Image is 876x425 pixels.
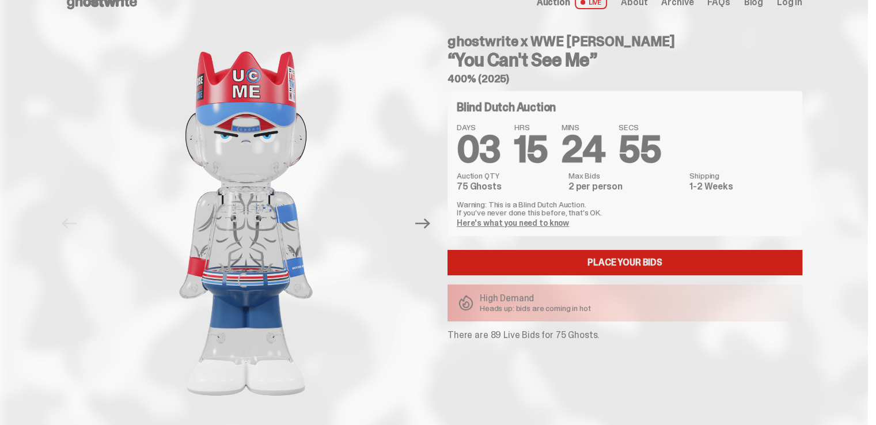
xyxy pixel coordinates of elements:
[689,172,793,180] dt: Shipping
[457,218,569,228] a: Here's what you need to know
[448,250,802,275] a: Place your Bids
[457,101,556,113] h4: Blind Dutch Auction
[448,74,802,84] h5: 400% (2025)
[514,126,548,173] span: 15
[689,182,793,191] dd: 1-2 Weeks
[568,172,682,180] dt: Max Bids
[514,123,548,131] span: HRS
[562,123,605,131] span: MINS
[562,126,605,173] span: 24
[457,126,500,173] span: 03
[619,123,661,131] span: SECS
[480,304,591,312] p: Heads up: bids are coming in hot
[448,51,802,69] h3: “You Can't See Me”
[619,126,661,173] span: 55
[568,182,682,191] dd: 2 per person
[448,35,802,48] h4: ghostwrite x WWE [PERSON_NAME]
[457,200,793,217] p: Warning: This is a Blind Dutch Auction. If you’ve never done this before, that’s OK.
[457,172,562,180] dt: Auction QTY
[88,25,404,422] img: John_Cena_Hero_1.png
[448,331,802,340] p: There are 89 Live Bids for 75 Ghosts.
[410,211,435,236] button: Next
[457,123,500,131] span: DAYS
[480,294,591,303] p: High Demand
[457,182,562,191] dd: 75 Ghosts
